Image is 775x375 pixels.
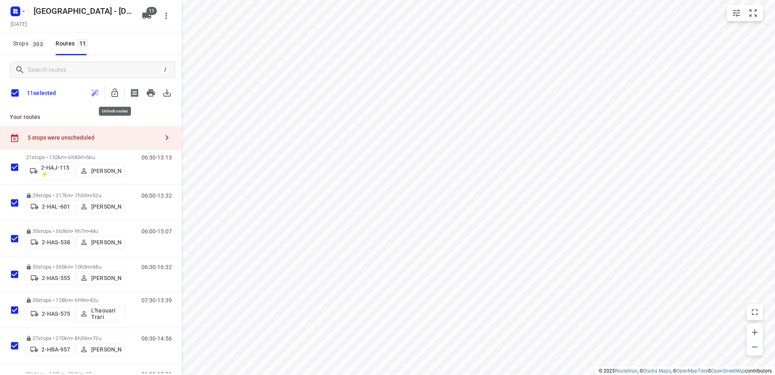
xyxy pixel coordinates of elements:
button: Fit zoom [745,5,761,21]
a: OpenMapTiles [677,368,708,374]
div: 5 stops were unscheduled [28,134,159,141]
p: 27 stops • 270km • 8h26m [26,335,125,341]
span: Download routes [159,85,175,101]
button: L'haouari Trari [76,305,125,323]
p: 07:30-13:39 [141,297,172,304]
span: Stops [13,39,47,49]
p: [PERSON_NAME] [91,346,121,353]
span: Deselect all [6,84,24,101]
button: [PERSON_NAME] [76,236,125,249]
a: OpenStreetMap [711,368,745,374]
span: • [88,297,90,303]
a: Routetitan [615,368,638,374]
p: [PERSON_NAME] [91,239,121,246]
p: 11 selected [27,90,56,96]
span: Print routes [143,85,159,101]
button: 2-HAS-555 [26,272,75,284]
span: Select [6,266,23,282]
button: 2-HAS-538 [26,236,75,249]
button: Map settings [728,5,745,21]
p: 06:30-14:56 [141,335,172,342]
p: 35 stops • 128km • 6h9m [26,297,125,303]
span: 42u [90,297,98,303]
div: Routes [56,39,90,49]
span: • [91,192,92,198]
span: Select [6,302,23,318]
span: 11 [77,39,88,47]
p: 06:30-13:13 [141,154,172,161]
span: Reoptimizing locked vehicle not allowed [87,85,103,101]
span: Select [6,338,23,354]
span: • [91,335,92,341]
h5: Project date [7,19,30,28]
span: • [91,264,92,270]
span: 72u [92,335,101,341]
span: Select [6,231,23,247]
p: L'haouari Trari [91,307,121,320]
button: [PERSON_NAME] [76,200,125,213]
span: 52u [92,192,101,198]
span: • [84,154,86,160]
button: 2-HAL-601 [26,200,75,213]
button: 2-HAS-575 [26,307,75,320]
p: 35 stops • 363km • 9h7m [26,228,125,234]
button: 2-HBA-957 [26,343,75,356]
p: 2-HAL-601 [42,203,70,210]
p: 2-HBA-957 [41,346,70,353]
div: / [161,65,170,74]
input: Search routes [28,64,161,76]
span: 44u [90,228,98,234]
span: 56u [86,154,94,160]
p: 35 stops • 365km • 10h3m [26,264,125,270]
span: Select [6,195,23,211]
a: Stadia Maps [643,368,671,374]
div: small contained button group [727,5,763,21]
span: Select [6,159,23,175]
button: [PERSON_NAME] [76,164,125,177]
p: 21 stops • 152km • 6h43m [26,154,125,160]
p: 29 stops • 217km • 7h33m [26,192,125,198]
p: 2-HAS-538 [42,239,70,246]
span: 11 [146,7,157,15]
p: 06:00-15:07 [141,228,172,235]
button: 2-HAJ-115 ⚡ [26,162,75,180]
button: 11 [139,8,155,24]
p: Your routes [10,113,172,121]
li: © 2025 , © , © © contributors [599,368,772,374]
span: • [88,228,90,234]
span: 68u [92,264,101,270]
p: 2-HAJ-115 ⚡ [41,164,71,177]
p: 2-HAS-575 [42,310,70,317]
p: [PERSON_NAME] [91,203,121,210]
p: 2-HAS-555 [42,275,70,281]
p: [PERSON_NAME] [91,275,121,281]
span: 393 [31,40,45,48]
button: [PERSON_NAME] [76,272,125,284]
h5: Rename [30,4,135,17]
span: Print shipping labels [126,85,143,101]
button: [PERSON_NAME] [76,343,125,356]
p: 06:30-16:32 [141,264,172,270]
p: [PERSON_NAME] [91,168,121,174]
button: More [158,8,174,24]
p: 06:00-13:32 [141,192,172,199]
